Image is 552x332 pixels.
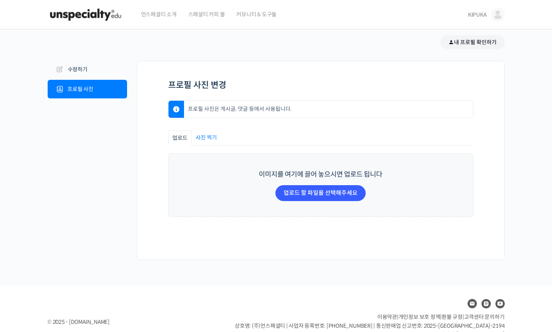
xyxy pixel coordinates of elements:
nav: Sub Menu [48,61,137,260]
a: 개인정보 보호 정책 [399,313,440,320]
span: KIPUKA [468,11,487,18]
span: 프로필 사진은 게시글, 댓글 등에서 사용됩니다. [188,101,292,118]
a: 환불 규정 [442,313,463,320]
input: 업로드 할 파일을 선택해주세요 [275,185,366,201]
span: 고객센터 문의하기 [464,313,505,320]
p: 이미지를 여기에 끌어 놓으시면 업로드 됩니다 [259,169,382,179]
div: © 2025 - [DOMAIN_NAME] [48,317,216,327]
a: 이용약관 [377,313,397,320]
a: 수정하기 [48,61,127,78]
h2: 프로필 사진 변경 [168,81,473,90]
a: 내 프로필 확인하기 [440,35,505,49]
a: 업로드 [169,131,191,145]
a: 사진 찍기 [192,131,221,145]
a: 프로필 사진 [48,80,127,98]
